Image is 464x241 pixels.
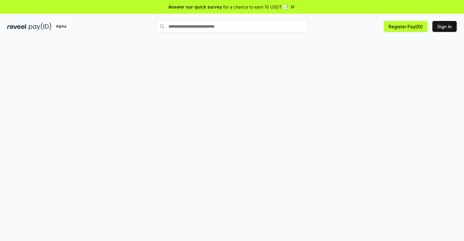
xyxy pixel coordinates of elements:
[384,21,428,32] button: Register Pay(ID)
[53,23,70,30] div: Alpha
[223,4,288,10] span: for a chance to earn 10 USDT 📝
[7,23,28,30] img: reveel_dark
[168,4,222,10] span: Answer our quick survey
[432,21,457,32] button: Sign In
[29,23,51,30] img: pay_id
